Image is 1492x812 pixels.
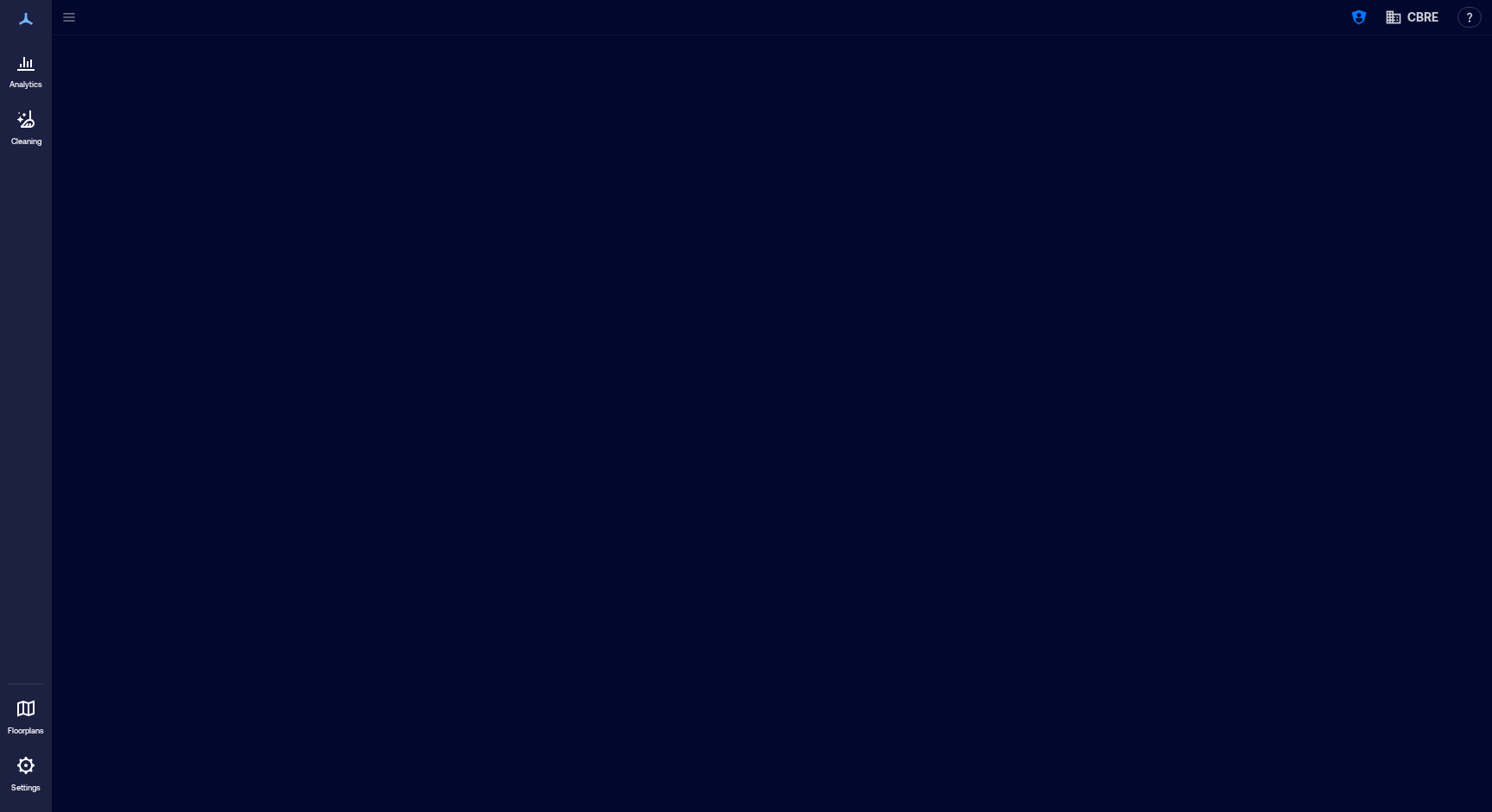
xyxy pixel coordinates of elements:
[9,79,42,90] p: Analytics
[1380,3,1444,31] button: CBRE
[4,98,47,152] a: Cleaning
[8,726,44,736] p: Floorplans
[5,745,47,798] a: Settings
[1407,9,1438,26] span: CBRE
[11,783,41,793] p: Settings
[4,41,47,95] a: Analytics
[11,136,41,147] p: Cleaning
[3,688,49,741] a: Floorplans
